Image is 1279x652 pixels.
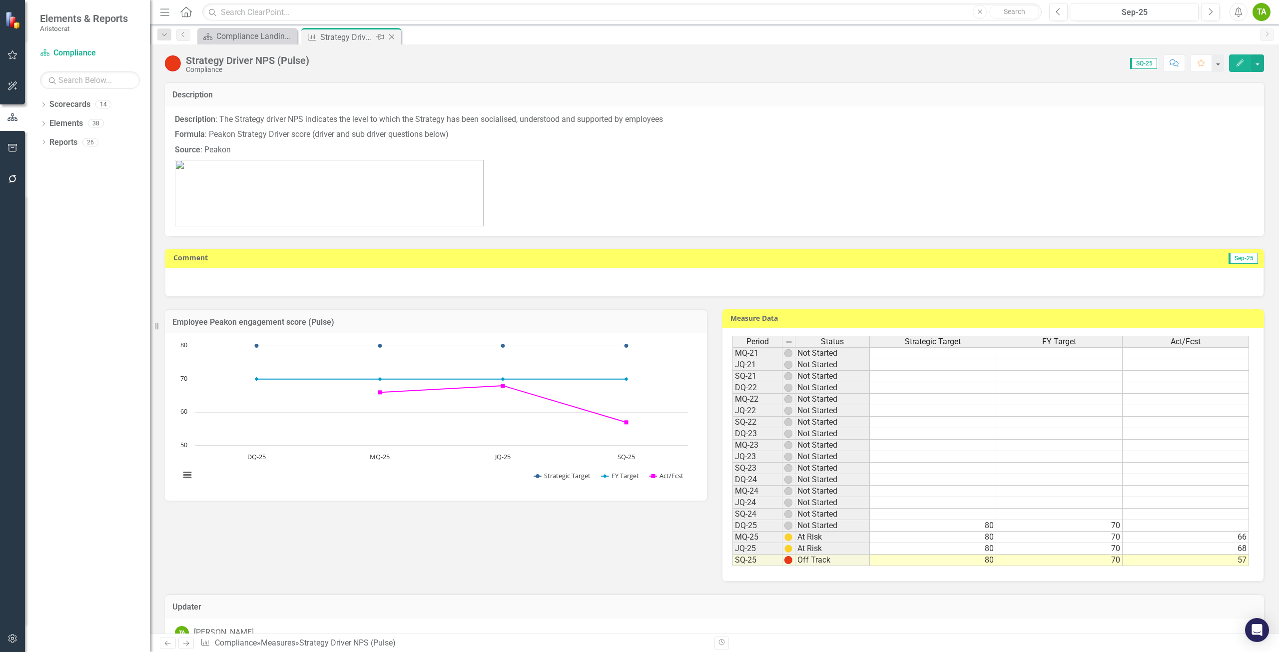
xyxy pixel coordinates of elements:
img: wEE9TsDyXodHwAAAABJRU5ErkJggg== [784,453,792,461]
img: wEE9TsDyXodHwAAAABJRU5ErkJggg== [784,499,792,507]
td: JQ-23 [732,451,782,463]
path: MQ-25, 70. FY Target. [378,377,382,381]
img: Off Track [165,55,181,71]
a: Elements [49,118,83,129]
div: Strategy Driver NPS (Pulse) [186,55,309,66]
a: Compliance [40,47,140,59]
td: Off Track [795,555,870,566]
img: mceclip4%20v3.png [175,160,484,226]
img: wEE9TsDyXodHwAAAABJRU5ErkJggg== [784,418,792,426]
a: Reports [49,137,77,148]
td: Not Started [795,347,870,359]
path: JQ-25, 68. Act/Fcst. [501,384,505,388]
td: JQ-24 [732,497,782,509]
img: wEE9TsDyXodHwAAAABJRU5ErkJggg== [784,372,792,380]
img: 8DAGhfEEPCf229AAAAAElFTkSuQmCC [785,338,793,346]
span: Act/Fcst [1171,337,1201,346]
td: Not Started [795,417,870,428]
p: : The Strategy driver NPS indicates the level to which the Strategy has been socialised, understo... [175,114,1254,127]
td: MQ-22 [732,394,782,405]
td: Not Started [795,463,870,474]
p: : Peakon Strategy Driver score (driver and sub driver questions below) [175,127,1254,142]
td: Not Started [795,382,870,394]
text: DQ-25 [247,452,266,461]
td: SQ-22 [732,417,782,428]
small: Aristocrat [40,24,128,32]
td: MQ-21 [732,347,782,359]
g: Strategic Target, line 1 of 3 with 4 data points. [255,344,629,348]
img: wEE9TsDyXodHwAAAABJRU5ErkJggg== [784,464,792,472]
td: 57 [1123,555,1249,566]
img: wEE9TsDyXodHwAAAABJRU5ErkJggg== [784,430,792,438]
path: JQ-25, 80. Strategic Target. [501,344,505,348]
button: Sep-25 [1071,3,1199,21]
td: Not Started [795,359,870,371]
td: Not Started [795,451,870,463]
text: 50 [180,440,187,449]
span: Search [1004,7,1025,15]
img: ClearPoint Strategy [5,11,22,29]
img: wEE9TsDyXodHwAAAABJRU5ErkJggg== [784,384,792,392]
div: Open Intercom Messenger [1245,618,1269,642]
text: MQ-25 [370,452,390,461]
div: 14 [95,100,111,109]
span: Elements & Reports [40,12,128,24]
h3: Employee Peakon engagement score (Pulse) [172,318,699,327]
button: Search [989,5,1039,19]
h3: Comment [173,254,749,261]
td: 70 [996,543,1123,555]
a: Compliance [215,638,257,648]
td: JQ-22 [732,405,782,417]
img: wEE9TsDyXodHwAAAABJRU5ErkJggg== [784,349,792,357]
h3: Measure Data [730,314,1259,322]
path: MQ-25, 80. Strategic Target. [378,344,382,348]
td: Not Started [795,371,870,382]
td: JQ-21 [732,359,782,371]
h3: Description [172,90,1257,99]
img: wEE9TsDyXodHwAAAABJRU5ErkJggg== [784,395,792,403]
a: Measures [261,638,295,648]
div: 26 [82,138,98,146]
span: FY Target [1042,337,1076,346]
strong: Source [175,145,200,154]
img: Yx0AAAAASUVORK5CYII= [784,545,792,553]
path: MQ-25, 66. Act/Fcst. [378,390,382,394]
text: 60 [180,407,187,416]
td: At Risk [795,543,870,555]
strong: Formula [175,129,205,139]
div: 38 [88,119,104,128]
input: Search ClearPoint... [202,3,1042,21]
img: wEE9TsDyXodHwAAAABJRU5ErkJggg== [784,476,792,484]
td: 70 [996,532,1123,543]
div: Strategy Driver NPS (Pulse) [320,31,374,43]
button: TA [1253,3,1271,21]
text: 80 [180,340,187,349]
td: 80 [870,532,996,543]
div: Chart. Highcharts interactive chart. [175,341,697,491]
button: Show Act/Fcst [649,471,683,480]
img: wEE9TsDyXodHwAAAABJRU5ErkJggg== [784,361,792,369]
td: Not Started [795,440,870,451]
img: Ft89tzOffuf3t9w4O5XSOn+DzgEp2gbXdAmAAAAAElFTkSuQmCC [784,556,792,564]
path: DQ-25, 70. FY Target. [255,377,259,381]
td: 80 [870,555,996,566]
td: Not Started [795,428,870,440]
td: DQ-23 [732,428,782,440]
span: Status [821,337,844,346]
td: JQ-25 [732,543,782,555]
td: Not Started [795,509,870,520]
path: JQ-25, 70. FY Target. [501,377,505,381]
path: SQ-25, 57. Act/Fcst. [625,420,629,424]
div: [PERSON_NAME] [194,627,254,639]
td: Not Started [795,497,870,509]
td: 80 [870,520,996,532]
td: Not Started [795,474,870,486]
td: Not Started [795,520,870,532]
td: 80 [870,543,996,555]
div: Compliance [186,66,309,73]
img: wEE9TsDyXodHwAAAABJRU5ErkJggg== [784,487,792,495]
h3: Updater [172,603,1257,612]
td: MQ-24 [732,486,782,497]
td: MQ-25 [732,532,782,543]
